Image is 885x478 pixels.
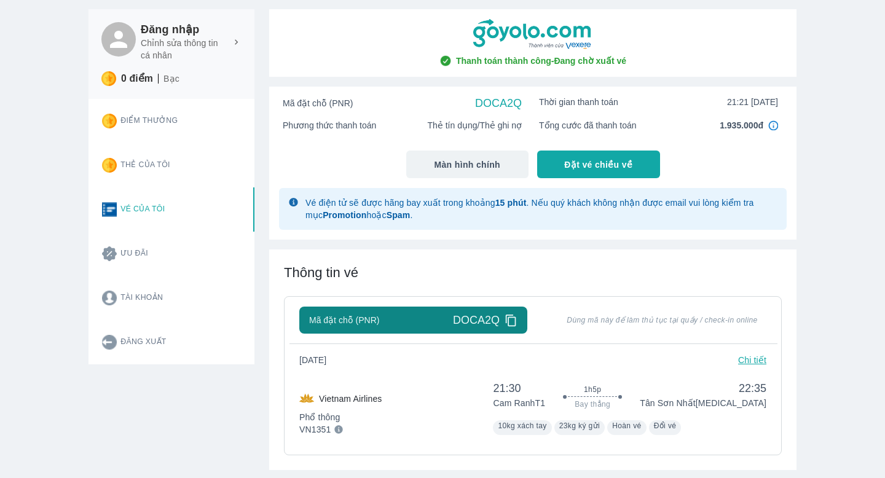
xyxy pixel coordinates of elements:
div: Card thong tin user [88,99,254,364]
img: goyolo-logo [473,19,592,50]
button: Vé của tôi [92,187,254,232]
p: Tân Sơn Nhất [MEDICAL_DATA] [640,397,766,409]
span: Mã đặt chỗ (PNR) [283,97,353,109]
button: Điểm thưởng [92,99,254,143]
img: star [101,71,116,86]
button: Đặt vé chiều về [537,151,660,178]
span: Mã đặt chỗ (PNR) [309,314,379,326]
span: 23kg ký gửi [559,421,600,430]
p: VN1351 [299,423,331,436]
p: 0 điểm [121,72,153,85]
strong: 15 phút [495,198,527,208]
img: logout [102,335,117,350]
span: Thanh toán thành công - Đang chờ xuất vé [456,55,626,67]
span: Bay thẳng [575,399,610,409]
button: Tài khoản [92,276,254,320]
p: Chi tiết [738,354,766,366]
span: 21:30 [493,381,545,396]
span: 1.935.000đ [720,119,763,131]
img: star [102,158,117,173]
span: 10kg xách tay [498,421,546,430]
span: 1h5p [584,385,601,394]
p: Cam Ranh T1 [493,397,545,409]
span: Thông tin vé [284,265,358,280]
strong: Promotion [323,210,366,220]
img: account [102,291,117,305]
h6: Đăng nhập [141,22,242,37]
span: Đổi vé [654,421,677,430]
img: check-circle [439,55,452,67]
p: Vietnam Airlines [319,393,382,405]
button: Màn hình chính [406,151,529,178]
img: in4 [768,120,778,130]
img: star [102,114,117,128]
span: Thẻ tín dụng/Thẻ ghi nợ [427,119,522,131]
span: Thời gian thanh toán [539,96,618,108]
p: Chỉnh sửa thông tin cá nhân [141,37,226,61]
button: Đăng xuất [92,320,254,364]
span: Vé điện tử sẽ được hãng bay xuất trong khoảng . Nếu quý khách không nhận được email vui lòng kiểm... [305,198,754,220]
span: Tổng cước đã thanh toán [539,119,637,131]
p: Phổ thông [299,411,382,423]
span: DOCA2Q [475,96,522,111]
span: Hoàn vé [612,421,642,430]
span: Dùng mã này để làm thủ tục tại quầy / check-in online [558,315,766,325]
span: 22:35 [640,381,766,396]
strong: Spam [387,210,411,220]
span: DOCA2Q [453,313,500,327]
span: Màn hình chính [434,159,500,171]
img: ticket [102,202,117,217]
p: Bạc [163,72,179,85]
button: Thẻ của tôi [92,143,254,187]
span: [DATE] [299,354,336,366]
span: 21:21 [DATE] [727,96,778,108]
span: Đặt vé chiều về [564,159,632,171]
span: Phương thức thanh toán [283,119,376,131]
button: Ưu đãi [92,232,254,276]
img: glyph [289,198,298,206]
img: promotion [102,246,117,261]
